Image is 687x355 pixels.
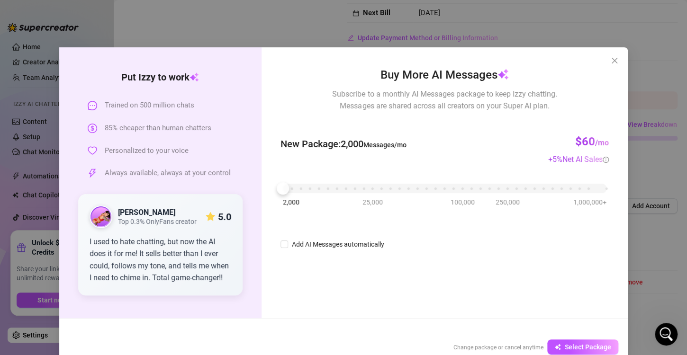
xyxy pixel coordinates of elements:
[562,153,609,165] div: Net AI Sales
[565,343,611,351] span: Select Package
[595,138,609,147] span: /mo
[88,169,97,178] span: thunderbolt
[206,212,215,222] span: star
[6,4,24,22] button: go back
[218,211,231,222] strong: 5.0
[8,263,181,279] textarea: Message…
[30,283,37,290] button: Gif picker
[88,124,97,133] span: dollar
[15,93,148,130] div: I'm here in case you need any help onboarding your team or understanding our features more thorou...
[8,54,182,156] div: Ella says…
[27,5,42,20] img: Profile image for Ella
[292,239,384,249] div: Add AI Messages automatically
[573,197,606,207] span: 1,000,000+
[548,155,609,164] span: + 5 %
[283,197,299,207] span: 2,000
[603,157,609,163] span: info-circle
[280,137,407,151] span: New Package : 2,000
[8,54,155,135] div: Hey [PERSON_NAME]! It's been a week since subscribing to Supercreator! 🥳️​I'm here in case you ne...
[105,100,194,111] span: Trained on 500 million chats
[148,4,166,22] button: Home
[105,145,189,157] span: Personalized to your voice
[90,236,231,284] div: I used to hate chatting, but now the AI does it for me! It sells better than I ever could, follow...
[547,339,618,355] button: Select Package
[363,141,407,149] span: Messages/mo
[121,71,199,83] strong: Put Izzy to work
[362,197,383,207] span: 25,000
[45,283,53,290] button: Upload attachment
[60,283,68,290] button: Start recording
[105,168,231,179] span: Always available, always at your control
[575,134,609,150] h3: $60
[118,208,175,217] strong: [PERSON_NAME]
[15,137,90,143] div: [PERSON_NAME] • [DATE]
[332,88,557,112] span: Subscribe to a monthly AI Messages package to keep Izzy chatting. Messages are shared across all ...
[105,123,211,134] span: 85% cheaper than human chatters
[90,206,111,227] img: public
[496,197,520,207] span: 250,000
[88,146,97,155] span: heart
[163,279,178,294] button: Send a message…
[118,218,197,226] span: Top 0.3% OnlyFans creator
[611,57,618,64] span: close
[380,66,509,84] span: Buy More AI Messages
[46,12,92,21] p: Active 18h ago
[655,323,678,346] iframe: Intercom live chat
[15,283,22,290] button: Emoji picker
[453,344,543,351] span: Change package or cancel anytime
[15,60,148,88] div: Hey [PERSON_NAME]! It's been a week since subscribing to Supercreator! 🥳️ ​
[607,57,622,64] span: Close
[88,101,97,110] span: message
[451,197,475,207] span: 100,000
[166,4,183,21] div: Close
[607,53,622,68] button: Close
[46,5,108,12] h1: [PERSON_NAME]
